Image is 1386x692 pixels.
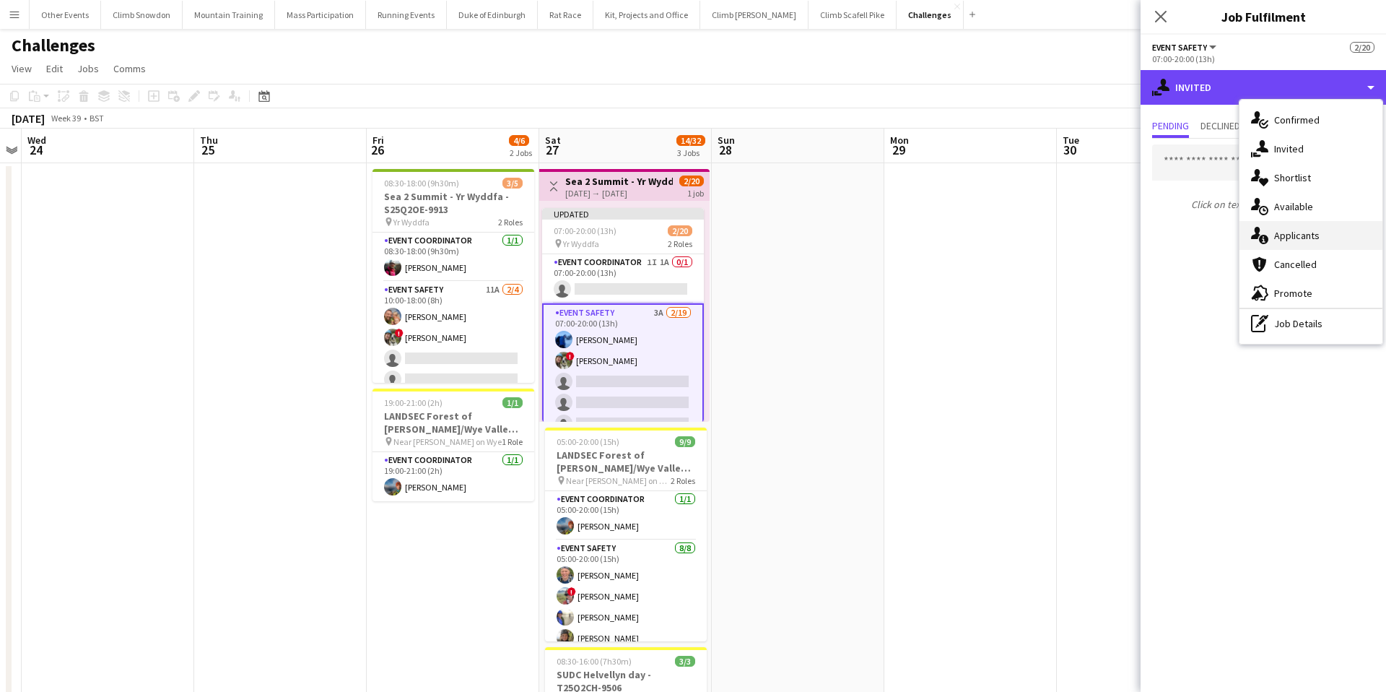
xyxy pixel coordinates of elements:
div: Available [1239,192,1382,221]
span: 9/9 [675,436,695,447]
span: 25 [198,142,218,158]
app-job-card: 05:00-20:00 (15h)9/9LANDSEC Forest of [PERSON_NAME]/Wye Valley Challenge - S25Q2CH-9594 Near [PER... [545,428,707,641]
app-job-card: 08:30-18:00 (9h30m)3/5Sea 2 Summit - Yr Wyddfa - S25Q2OE-9913 Yr Wyddfa2 RolesEvent Coordinator1/... [372,169,534,383]
span: Pending [1152,121,1189,131]
span: 07:00-20:00 (13h) [554,225,616,236]
span: 2 Roles [498,217,523,228]
span: Yr Wyddfa [563,238,599,249]
p: Click on text input to invite a crew [1141,192,1386,217]
a: Jobs [71,59,105,78]
div: Cancelled [1239,250,1382,279]
span: Tue [1063,134,1079,147]
button: Climb Snowdon [101,1,183,29]
div: Invited [1239,134,1382,163]
span: Thu [200,134,218,147]
span: 4/6 [509,135,529,146]
h3: LANDSEC Forest of [PERSON_NAME]/Wye Valley Challenge - S25Q2CH-9594 [545,449,707,475]
span: Fri [372,134,384,147]
span: 28 [715,142,735,158]
button: Rat Race [538,1,593,29]
span: 2/20 [1350,42,1374,53]
span: Jobs [77,62,99,75]
app-card-role: Event Coordinator1/119:00-21:00 (2h)[PERSON_NAME] [372,452,534,501]
span: 2 Roles [668,238,692,249]
div: 1 job [687,186,704,199]
div: 2 Jobs [510,147,532,158]
a: View [6,59,38,78]
span: 26 [370,142,384,158]
div: Promote [1239,279,1382,308]
span: Declined [1200,121,1240,131]
div: Invited [1141,70,1386,105]
div: [DATE] → [DATE] [565,188,673,199]
button: Duke of Edinburgh [447,1,538,29]
span: 14/32 [676,135,705,146]
span: Near [PERSON_NAME] on Wye [566,475,671,486]
span: Sat [545,134,561,147]
app-card-role: Event Coordinator1/105:00-20:00 (15h)[PERSON_NAME] [545,491,707,540]
h3: Job Fulfilment [1141,7,1386,26]
span: 08:30-16:00 (7h30m) [557,656,632,667]
span: Yr Wyddfa [393,217,430,228]
button: Running Events [366,1,447,29]
div: Job Details [1239,309,1382,338]
span: 3/5 [502,178,523,189]
span: 2/20 [668,225,692,236]
button: Mass Participation [275,1,366,29]
span: 27 [543,142,561,158]
button: Event Safety [1152,42,1219,53]
button: Kit, Projects and Office [593,1,700,29]
span: Week 39 [48,113,84,124]
h3: Sea 2 Summit - Yr Wyddfa - S25Q2OE-9913 [372,190,534,216]
div: 3 Jobs [677,147,705,158]
app-card-role: Event Coordinator1/108:30-18:00 (9h30m)[PERSON_NAME] [372,233,534,282]
div: Updated [542,208,704,220]
span: 24 [25,142,46,158]
button: Climb [PERSON_NAME] [700,1,808,29]
span: ! [395,329,404,337]
app-job-card: Updated07:00-20:00 (13h)2/20 Yr Wyddfa2 RolesEvent Coordinator1I1A0/107:00-20:00 (13h) Event Safe... [542,208,704,422]
h3: Sea 2 Summit - Yr Wyddfa - S25Q2OE-9913 [565,175,673,188]
div: Confirmed [1239,105,1382,134]
div: BST [90,113,104,124]
button: Other Events [30,1,101,29]
span: 08:30-18:00 (9h30m) [384,178,459,189]
span: 2 Roles [671,475,695,486]
span: Wed [27,134,46,147]
span: 29 [888,142,909,158]
div: [DATE] [12,111,45,126]
h1: Challenges [12,35,95,56]
app-card-role: Event Safety11A2/410:00-18:00 (8h)[PERSON_NAME]![PERSON_NAME] [372,282,534,394]
span: 1/1 [502,397,523,408]
span: 30 [1060,142,1079,158]
span: 05:00-20:00 (15h) [557,436,619,447]
span: Comms [113,62,146,75]
span: 1 Role [502,436,523,447]
div: 07:00-20:00 (13h) [1152,53,1374,64]
span: 19:00-21:00 (2h) [384,397,443,408]
span: Edit [46,62,63,75]
app-card-role: Event Coordinator1I1A0/107:00-20:00 (13h) [542,254,704,303]
span: ! [566,352,575,360]
h3: LANDSEC Forest of [PERSON_NAME]/Wye Valley Challenge - S25Q2CH-9594 [372,410,534,436]
span: Event Safety [1152,42,1207,53]
button: Mountain Training [183,1,275,29]
div: Shortlist [1239,163,1382,192]
a: Edit [40,59,69,78]
span: 2/20 [679,176,704,186]
span: 3/3 [675,656,695,667]
span: Near [PERSON_NAME] on Wye [393,436,502,447]
span: View [12,62,32,75]
a: Comms [108,59,152,78]
span: Sun [718,134,735,147]
span: Mon [890,134,909,147]
div: Applicants [1239,221,1382,250]
button: Challenges [897,1,964,29]
app-job-card: 19:00-21:00 (2h)1/1LANDSEC Forest of [PERSON_NAME]/Wye Valley Challenge - S25Q2CH-9594 Near [PERS... [372,389,534,501]
span: ! [567,587,576,596]
button: Climb Scafell Pike [808,1,897,29]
